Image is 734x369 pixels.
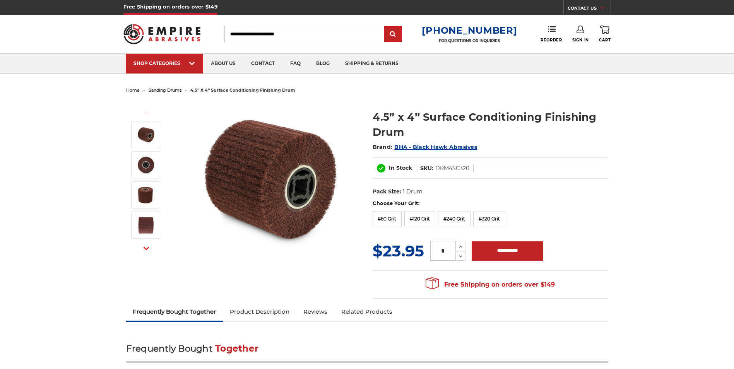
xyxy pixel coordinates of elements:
span: Free Shipping on orders over $149 [426,277,555,292]
img: 4.5 Inch Surface Conditioning Finishing Drum [192,101,347,256]
span: Together [215,343,258,354]
span: Reorder [541,38,562,43]
a: Related Products [334,303,399,320]
button: Next [137,240,156,257]
a: Product Description [223,303,296,320]
div: SHOP CATEGORIES [133,60,195,66]
button: Previous [137,104,156,121]
a: home [126,87,140,93]
span: $23.95 [373,241,424,260]
img: 4.5 Inch Surface Conditioning Finishing Drum [136,125,156,144]
span: Frequently Bought [126,343,212,354]
a: blog [308,54,337,73]
a: Frequently Bought Together [126,303,223,320]
span: 4.5” x 4” surface conditioning finishing drum [190,87,295,93]
p: FOR QUESTIONS OR INQUIRIES [422,38,517,43]
a: Cart [599,26,611,43]
span: In Stock [389,164,412,171]
a: contact [243,54,282,73]
dt: SKU: [420,164,433,173]
a: shipping & returns [337,54,406,73]
a: about us [203,54,243,73]
img: 4.5" x 4" Surface Conditioning Finishing Drum - 3/4 Inch Quad Key Arbor [136,155,156,174]
dd: DRM4SC320 [435,164,469,173]
a: [PHONE_NUMBER] [422,25,517,36]
a: Reviews [296,303,334,320]
label: Choose Your Grit: [373,200,608,207]
a: Reorder [541,26,562,42]
a: sanding drums [149,87,181,93]
input: Submit [385,27,401,42]
span: Sign In [572,38,589,43]
a: CONTACT US [568,4,611,15]
span: Cart [599,38,611,43]
img: Empire Abrasives [123,19,201,49]
span: Brand: [373,143,393,150]
a: BHA - Black Hawk Abrasives [394,143,477,150]
img: 4.5” x 4” Surface Conditioning Finishing Drum [136,215,156,235]
img: Non Woven Finishing Sanding Drum [136,185,156,205]
h1: 4.5” x 4” Surface Conditioning Finishing Drum [373,109,608,140]
dd: 1 Drum [403,188,423,196]
dt: Pack Size: [373,188,401,196]
a: faq [282,54,308,73]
